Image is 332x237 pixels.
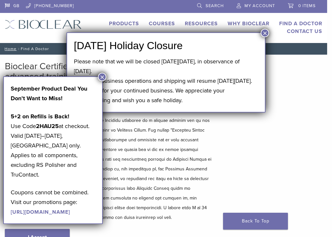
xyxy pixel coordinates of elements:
[109,20,139,27] a: Products
[5,116,213,222] p: L ipsumdolor sita con adipisc eli se doeiusmod te Incididu utlaboree do m aliquae adminim ven qu ...
[5,20,82,29] img: Bioclear
[279,20,322,27] a: Find A Doctor
[244,3,275,8] span: My Account
[3,47,17,51] a: Home
[228,20,269,27] a: Why Bioclear
[5,61,213,82] h2: Bioclear Certified Providers have completed advanced training on the Bioclear Method.
[185,20,218,27] a: Resources
[287,28,322,35] a: Contact Us
[17,47,21,50] span: /
[223,213,288,230] a: Back To Top
[206,3,224,8] span: Search
[149,20,175,27] a: Courses
[298,3,316,8] span: 0 items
